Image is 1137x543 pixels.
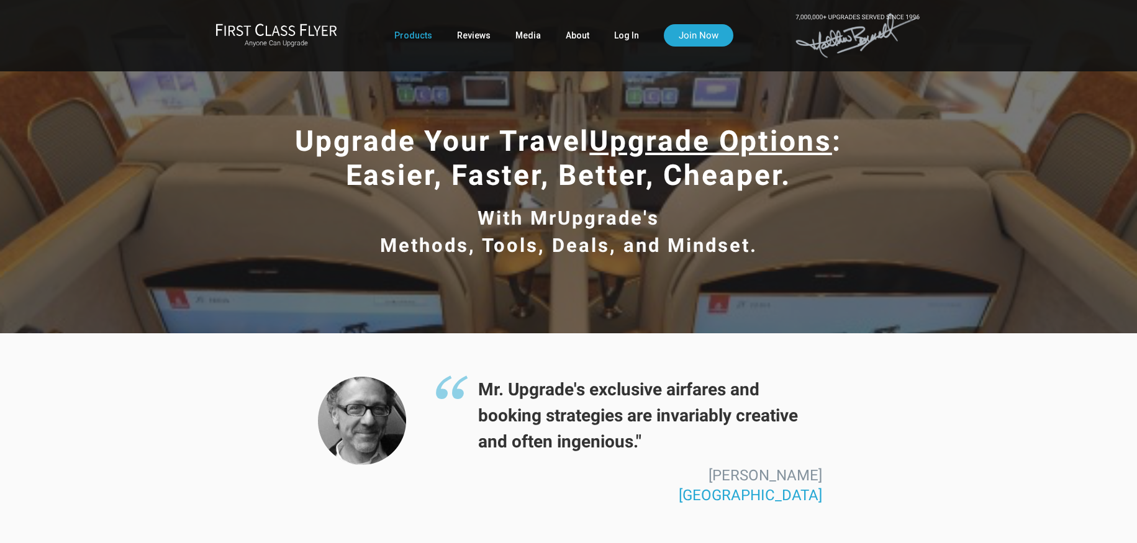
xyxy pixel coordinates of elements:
img: First Class Flyer [215,23,337,36]
span: [GEOGRAPHIC_DATA] [679,487,822,504]
a: Media [515,24,541,47]
span: Upgrade Options [589,124,832,158]
a: Log In [614,24,639,47]
span: With MrUpgrade's Methods, Tools, Deals, and Mindset. [380,207,758,256]
a: About [566,24,589,47]
span: Upgrade Your Travel : Easier, Faster, Better, Cheaper. [295,124,842,192]
img: Thomas [318,377,406,465]
a: First Class FlyerAnyone Can Upgrade [215,23,337,48]
a: Join Now [664,24,733,47]
a: Products [394,24,432,47]
span: Mr. Upgrade's exclusive airfares and booking strategies are invariably creative and often ingenio... [435,377,823,455]
small: Anyone Can Upgrade [215,39,337,48]
span: [PERSON_NAME] [709,467,822,484]
a: Reviews [457,24,491,47]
